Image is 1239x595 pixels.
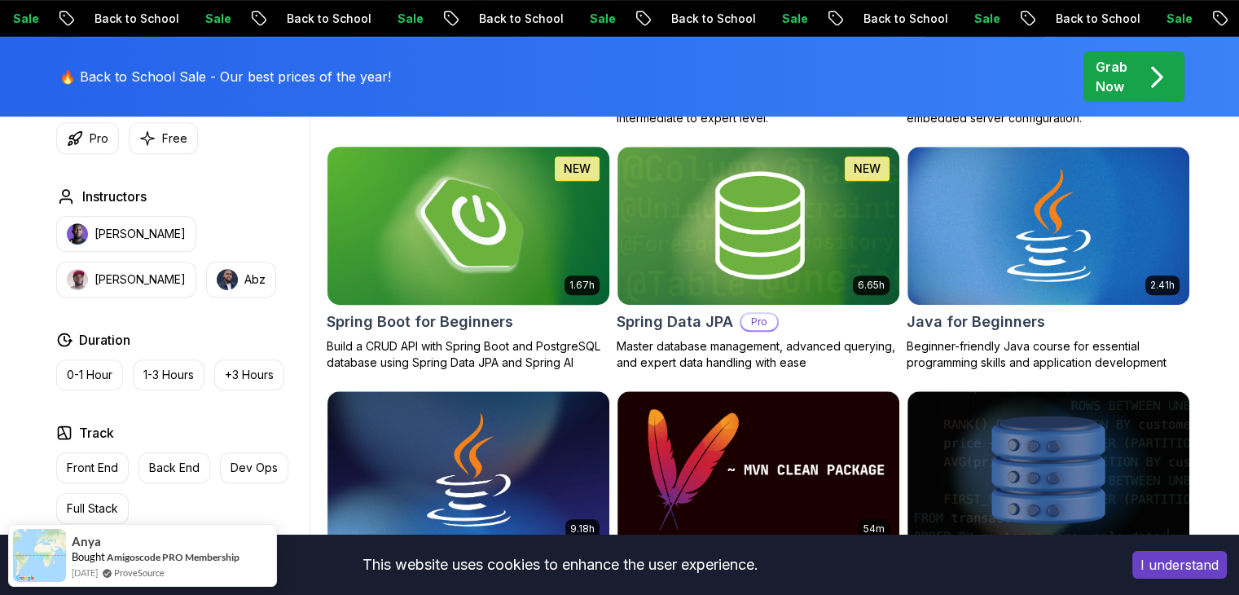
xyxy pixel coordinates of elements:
a: Spring Boot for Beginners card1.67hNEWSpring Boot for BeginnersBuild a CRUD API with Spring Boot ... [327,146,610,371]
p: Full Stack [67,500,118,517]
h2: Java for Beginners [907,311,1045,333]
button: 0-1 Hour [56,359,123,390]
h2: Spring Data JPA [617,311,733,333]
a: Spring Data JPA card6.65hNEWSpring Data JPAProMaster database management, advanced querying, and ... [617,146,900,371]
button: instructor img[PERSON_NAME] [56,262,196,297]
p: +3 Hours [225,367,274,383]
p: Back End [149,460,200,476]
button: instructor img[PERSON_NAME] [56,216,196,252]
p: Pro [90,130,108,147]
p: 54m [863,522,885,535]
img: provesource social proof notification image [13,529,66,582]
p: Build a CRUD API with Spring Boot and PostgreSQL database using Spring Data JPA and Spring AI [327,338,610,371]
p: 6.65h [858,279,885,292]
img: Advanced Databases card [907,391,1189,549]
p: Sale [758,11,811,27]
p: Sale [951,11,1003,27]
p: 1-3 Hours [143,367,194,383]
p: 2.41h [1150,279,1175,292]
span: Anya [72,535,101,549]
button: Free [129,122,198,154]
p: Back to School [71,11,182,27]
img: instructor img [217,269,238,290]
p: [PERSON_NAME] [94,226,186,242]
button: Dev Ops [220,452,288,483]
img: Spring Data JPA card [617,147,899,305]
span: Bought [72,550,105,563]
p: Back to School [1032,11,1143,27]
img: instructor img [67,269,88,290]
p: [PERSON_NAME] [94,271,186,288]
button: Back End [138,452,210,483]
p: Master database management, advanced querying, and expert data handling with ease [617,338,900,371]
button: 1-3 Hours [133,359,204,390]
p: Back to School [840,11,951,27]
p: Sale [182,11,234,27]
img: Java for Beginners card [907,147,1189,305]
p: Free [162,130,187,147]
button: Accept cookies [1132,551,1227,579]
p: Dev Ops [231,460,278,476]
h2: Track [79,423,114,443]
p: Grab Now [1096,57,1127,96]
p: Back to School [263,11,374,27]
p: NEW [854,161,881,177]
a: ProveSource [114,566,165,580]
button: +3 Hours [214,359,284,390]
h2: Spring Boot for Beginners [327,311,513,333]
p: 1.67h [569,279,595,292]
p: Beginner-friendly Java course for essential programming skills and application development [907,338,1190,371]
button: Front End [56,452,129,483]
p: 🔥 Back to School Sale - Our best prices of the year! [59,67,391,86]
img: instructor img [67,223,88,245]
p: Sale [1143,11,1195,27]
a: Amigoscode PRO Membership [107,550,239,564]
div: This website uses cookies to enhance the user experience. [12,547,1108,583]
p: 9.18h [570,522,595,535]
a: Java for Beginners card2.41hJava for BeginnersBeginner-friendly Java course for essential program... [907,146,1190,371]
button: Full Stack [56,493,129,524]
p: Pro [741,314,777,330]
button: instructor imgAbz [206,262,276,297]
h2: Instructors [82,187,147,206]
p: Sale [374,11,426,27]
p: Abz [244,271,266,288]
p: NEW [564,161,591,177]
p: Back to School [648,11,758,27]
p: Front End [67,460,118,476]
p: Sale [566,11,618,27]
img: Java for Developers card [327,391,609,549]
p: 0-1 Hour [67,367,112,383]
img: Maven Essentials card [617,391,899,549]
img: Spring Boot for Beginners card [320,143,616,308]
h2: Duration [79,330,130,350]
button: Pro [56,122,119,154]
span: [DATE] [72,566,98,580]
p: Back to School [455,11,566,27]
